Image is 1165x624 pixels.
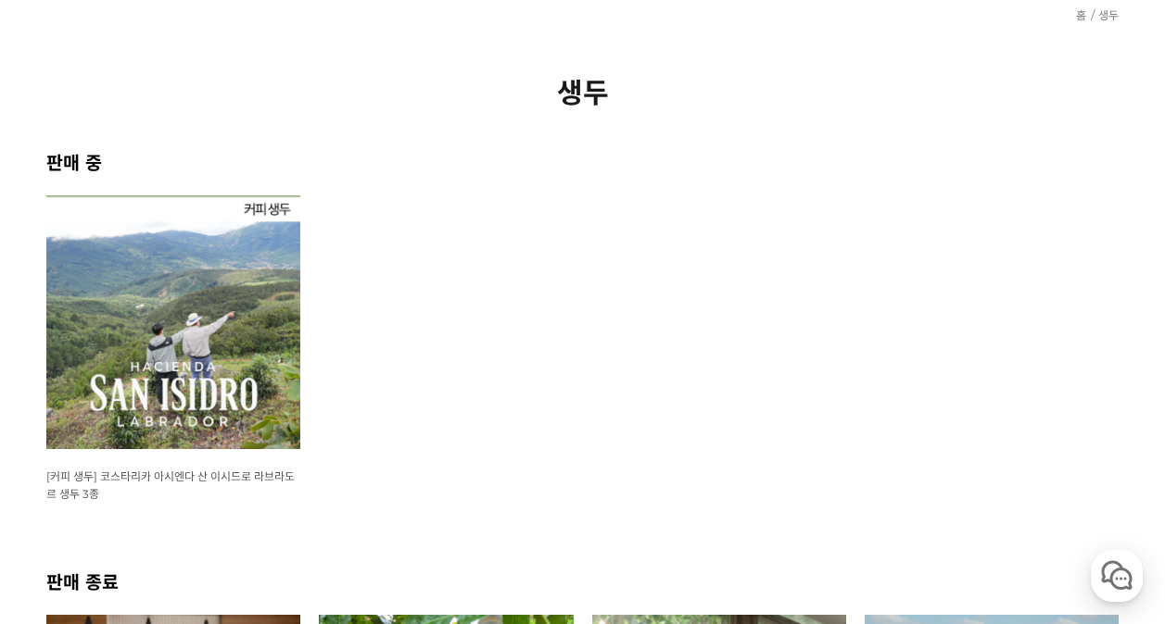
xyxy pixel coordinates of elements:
a: [커피 생두] 코스타리카 아시엔다 산 이시드로 라브라도르 생두 3종 [46,468,295,501]
h2: 판매 중 [46,148,1118,175]
h2: 판매 종료 [46,568,1118,594]
img: 코스타리카 아시엔다 산 이시드로 라브라도르 [46,195,300,449]
span: 홈 [58,498,70,513]
span: 대화 [170,499,192,514]
a: 홈 [1076,8,1086,22]
h2: 생두 [46,70,1118,111]
span: [커피 생두] 코스타리카 아시엔다 산 이시드로 라브라도르 생두 3종 [46,469,295,501]
a: 설정 [239,470,356,517]
a: 홈 [6,470,122,517]
a: 생두 [1098,8,1119,22]
span: 설정 [286,498,309,513]
a: 대화 [122,470,239,517]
